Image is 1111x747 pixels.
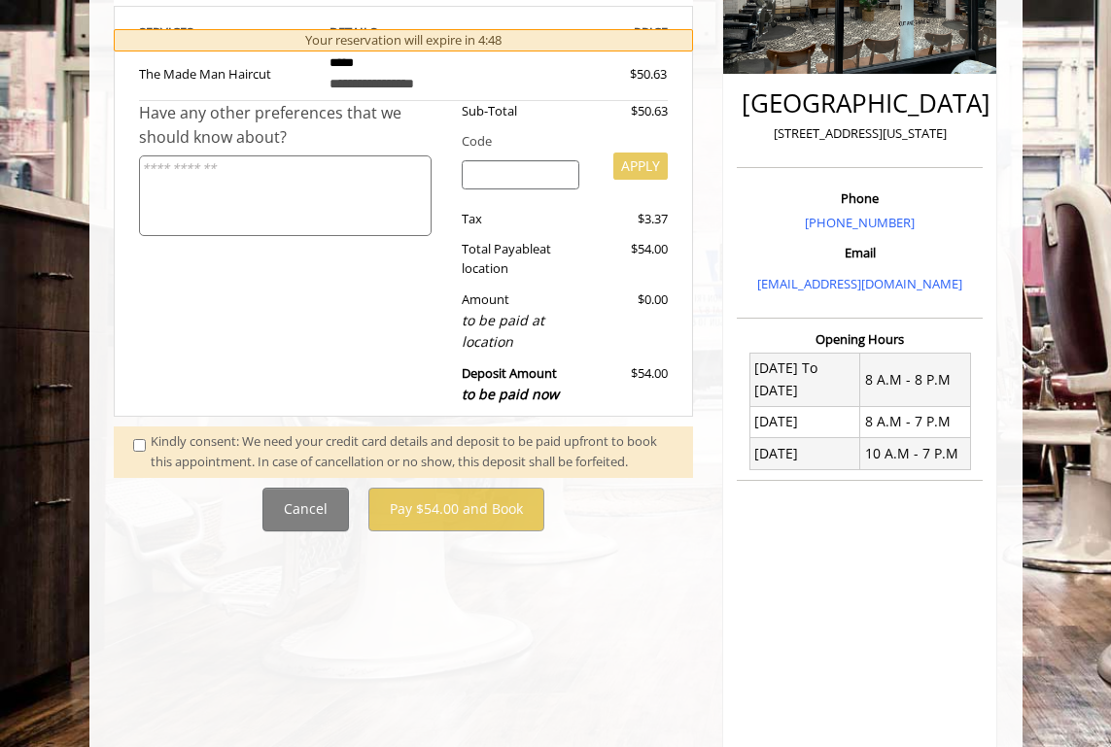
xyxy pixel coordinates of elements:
div: Code [447,131,668,152]
span: S [187,23,193,41]
div: $54.00 [594,363,668,405]
button: APPLY [613,153,668,180]
div: Sub-Total [447,101,594,121]
a: [EMAIL_ADDRESS][DOMAIN_NAME] [757,275,962,292]
h3: Email [742,246,978,259]
div: Amount [447,289,594,354]
div: Your reservation will expire in 4:48 [114,29,694,51]
div: to be paid at location [462,310,579,354]
span: to be paid now [462,385,559,403]
div: Have any other preferences that we should know about? [139,101,448,151]
div: $3.37 [594,209,668,229]
td: [DATE] [749,438,859,469]
a: [PHONE_NUMBER] [805,214,915,231]
h3: Phone [742,191,978,205]
div: Tax [447,209,594,229]
button: Pay $54.00 and Book [368,488,544,531]
h3: Opening Hours [737,332,983,346]
p: [STREET_ADDRESS][US_STATE] [742,123,978,144]
div: $50.63 [579,64,667,85]
td: 10 A.M - 7 P.M [860,438,970,469]
th: PRICE [492,21,669,44]
button: Cancel [262,488,349,531]
div: $54.00 [594,239,668,280]
td: [DATE] [749,406,859,437]
div: $0.00 [594,289,668,354]
div: Kindly consent: We need your credit card details and deposit to be paid upfront to book this appo... [151,431,674,472]
th: SERVICE [139,21,316,44]
td: [DATE] To [DATE] [749,353,859,406]
h2: [GEOGRAPHIC_DATA] [742,89,978,118]
td: 8 A.M - 8 P.M [860,353,970,406]
td: The Made Man Haircut [139,44,316,101]
td: 8 A.M - 7 P.M [860,406,970,437]
th: DETAILS [315,21,492,44]
div: Total Payable [447,239,594,280]
div: $50.63 [594,101,668,121]
b: Deposit Amount [462,364,559,403]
